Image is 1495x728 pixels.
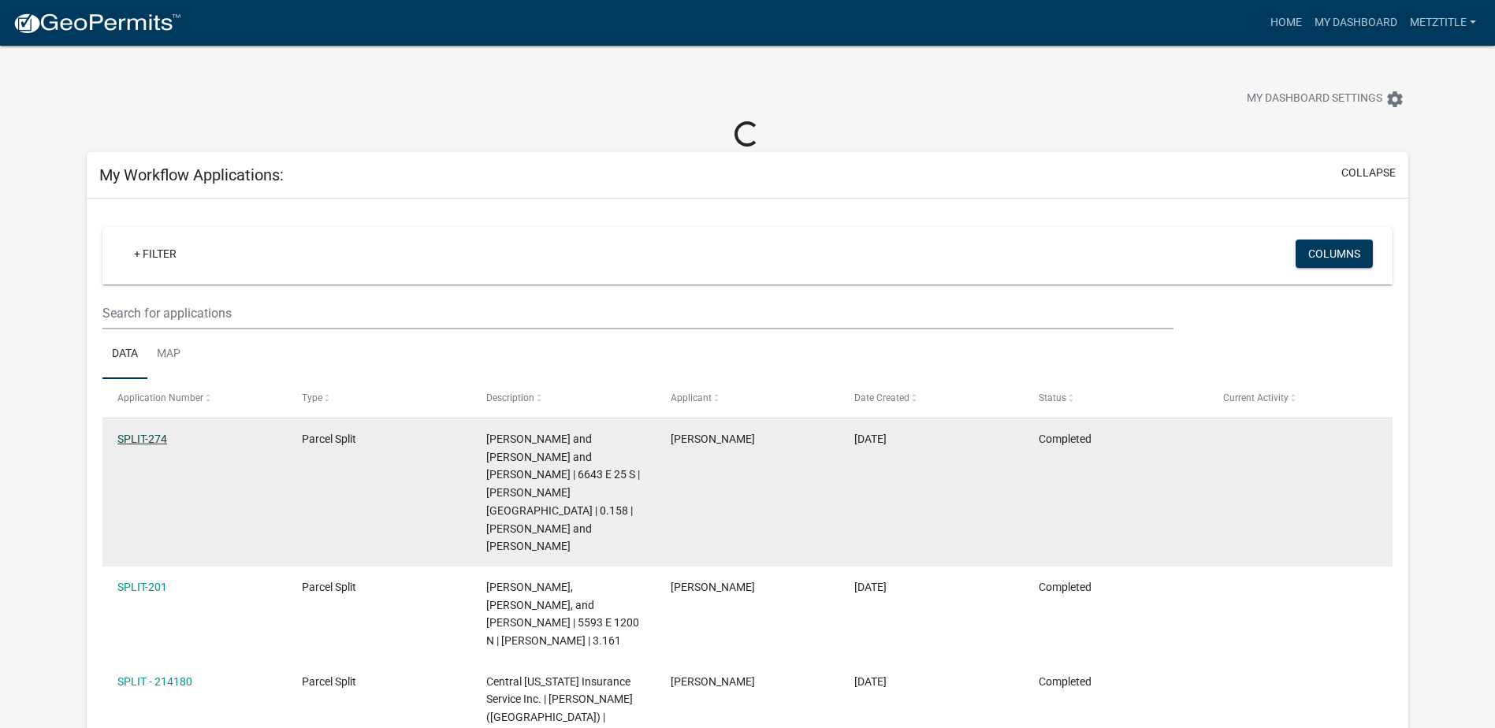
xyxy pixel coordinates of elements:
span: 08/05/2025 [854,433,887,445]
a: Home [1264,8,1308,38]
span: Applicant [671,392,712,403]
span: Jay Bammerlin, Susan K Rensberger, and Karen L Draper | 5593 E 1200 N | Perry | 3.161 [486,581,639,647]
span: 11/20/2024 [854,581,887,593]
span: Description [486,392,534,403]
a: Map [147,329,190,380]
span: Current Activity [1223,392,1289,403]
input: Search for applications [102,297,1173,329]
a: SPLIT - 214180 [117,675,192,688]
datatable-header-cell: Type [287,379,471,417]
i: settings [1385,90,1404,109]
span: Date Created [854,392,909,403]
datatable-header-cell: Current Activity [1208,379,1393,417]
span: My Dashboard Settings [1247,90,1382,109]
span: Greg [671,675,755,688]
h5: My Workflow Applications: [99,165,284,184]
a: + Filter [121,240,189,268]
span: Completed [1039,581,1091,593]
span: Status [1039,392,1066,403]
datatable-header-cell: Application Number [102,379,287,417]
datatable-header-cell: Date Created [839,379,1024,417]
span: Parcel Split [302,433,356,445]
datatable-header-cell: Status [1024,379,1208,417]
span: Parcel Split [302,581,356,593]
a: Data [102,329,147,380]
a: SPLIT-274 [117,433,167,445]
span: Completed [1039,675,1091,688]
button: My Dashboard Settingssettings [1234,84,1417,114]
a: MetzTitle [1404,8,1482,38]
datatable-header-cell: Applicant [655,379,839,417]
datatable-header-cell: Description [471,379,656,417]
span: Application Number [117,392,203,403]
button: collapse [1341,165,1396,181]
span: Type [302,392,322,403]
span: Greg [671,581,755,593]
span: 01/23/2024 [854,675,887,688]
span: Steven R. Gierke and Glenn and Gierke | 6643 E 25 S | Butler Township | 0.158 | Steven R. Gierke ... [486,433,640,553]
a: My Dashboard [1308,8,1404,38]
a: SPLIT-201 [117,581,167,593]
button: Columns [1296,240,1373,268]
span: Parcel Split [302,675,356,688]
span: Completed [1039,433,1091,445]
span: Greg [671,433,755,445]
